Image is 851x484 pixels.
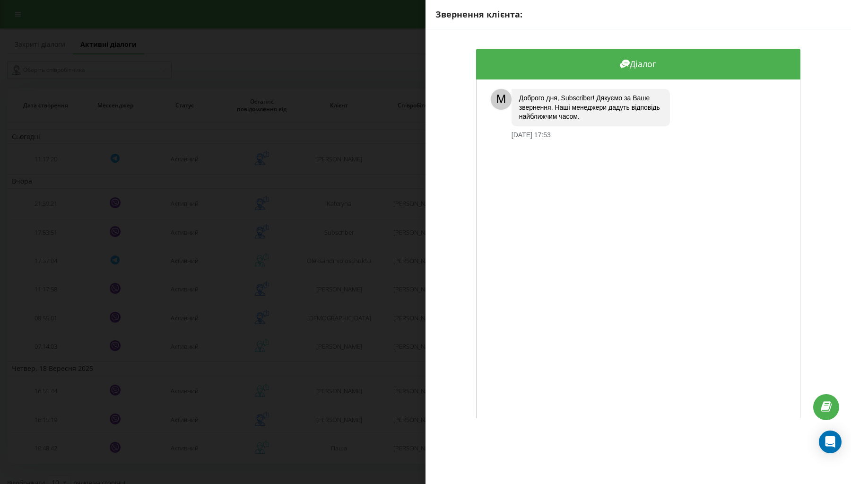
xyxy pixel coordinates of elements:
div: Open Intercom Messenger [819,431,842,453]
div: [DATE] 17:53 [512,131,551,139]
div: Діалог [476,49,800,79]
div: Доброго дня, Subscriber! Дякуємо за Ваше звернення. Наші менеджери дадуть відповідь найближчим ча... [512,89,670,126]
div: Звернення клієнта: [435,9,841,21]
div: M [491,89,512,110]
